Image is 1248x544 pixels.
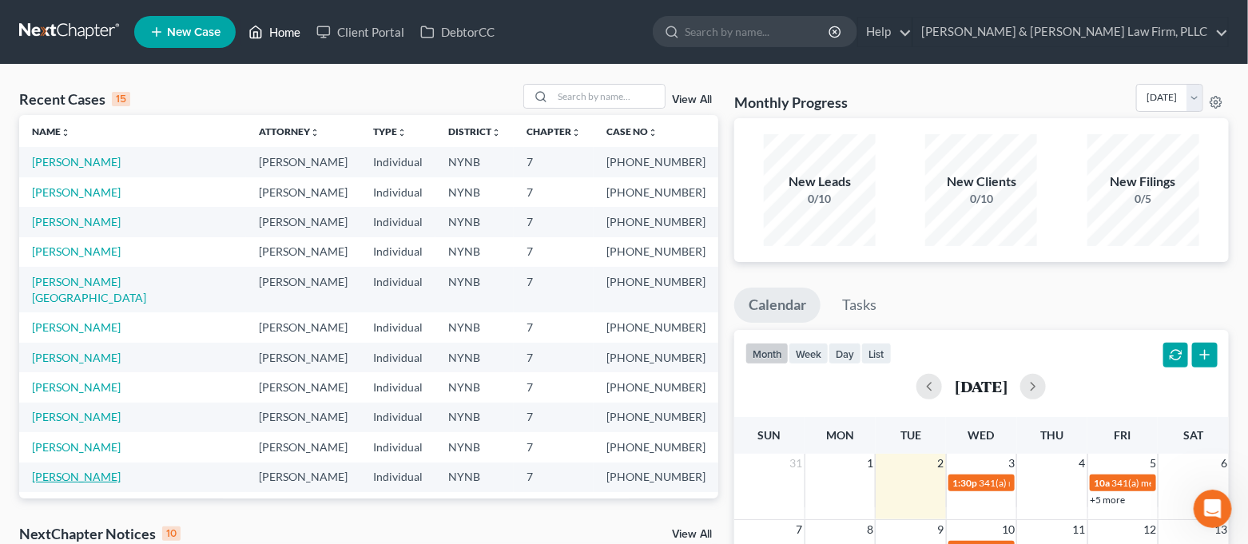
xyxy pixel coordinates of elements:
a: +5 more [1091,494,1126,506]
button: go back [10,6,41,37]
td: 7 [514,147,594,177]
button: Emoji picker [25,422,38,435]
td: Individual [360,372,435,402]
a: View All [672,529,712,540]
div: 0/5 [1087,191,1199,207]
a: [PERSON_NAME] [32,244,121,258]
input: Search by name... [685,17,831,46]
td: Individual [360,207,435,236]
a: [PERSON_NAME] & [PERSON_NAME] Law Firm, PLLC [913,18,1228,46]
td: NYNB [435,312,514,342]
h3: Monthly Progress [734,93,848,112]
span: 10 [1000,520,1016,539]
a: Districtunfold_more [448,125,501,137]
span: 9 [936,520,946,539]
div: Emma says… [13,125,307,360]
td: [PERSON_NAME] [246,463,360,492]
td: Individual [360,177,435,207]
td: [PERSON_NAME] [246,147,360,177]
span: 11 [1071,520,1087,539]
iframe: Intercom live chat [1194,490,1232,528]
td: [PHONE_NUMBER] [594,343,718,372]
a: Calendar [734,288,821,323]
td: Individual [360,312,435,342]
td: [PERSON_NAME] [246,492,360,522]
td: 7 [514,177,594,207]
a: View All [672,94,712,105]
td: [PHONE_NUMBER] [594,432,718,462]
td: NYNB [435,463,514,492]
td: 7 [514,312,594,342]
td: NYNB [435,432,514,462]
a: Help Center [26,253,216,282]
i: unfold_more [648,128,658,137]
button: month [745,343,789,364]
a: [PERSON_NAME] [32,380,121,394]
i: unfold_more [571,128,581,137]
span: 1 [865,454,875,473]
span: Thu [1040,428,1063,442]
td: [PERSON_NAME] [246,343,360,372]
span: 8 [865,520,875,539]
a: [PERSON_NAME] [32,470,121,483]
a: DebtorCC [412,18,503,46]
span: 6 [1219,454,1229,473]
span: 341(a) meeting for [PERSON_NAME] [980,477,1134,489]
div: We encourage you to use the to answer any questions and we will respond to any unanswered inquiri... [26,252,249,315]
td: NYNB [435,403,514,432]
div: In observance of[DATE],the NextChapter team will be out of office on[DATE]. Our team will be unav... [13,125,262,325]
td: [PERSON_NAME] [246,432,360,462]
button: week [789,343,829,364]
td: [PERSON_NAME] [246,177,360,207]
td: Individual [360,463,435,492]
td: Individual [360,403,435,432]
span: 7 [795,520,805,539]
span: 13 [1213,520,1229,539]
td: NYNB [435,237,514,267]
div: 15 [112,92,130,106]
td: 7 [514,492,594,522]
a: [PERSON_NAME] [32,215,121,228]
a: [PERSON_NAME][GEOGRAPHIC_DATA] [32,275,146,304]
span: 3 [1007,454,1016,473]
td: 7 [514,463,594,492]
td: [PERSON_NAME] [246,237,360,267]
td: [PHONE_NUMBER] [594,463,718,492]
span: Wed [968,428,995,442]
div: New Leads [764,173,876,191]
td: 7 [514,237,594,267]
td: [PHONE_NUMBER] [594,237,718,267]
button: day [829,343,861,364]
span: Fri [1115,428,1131,442]
div: New Clients [925,173,1037,191]
button: Home [250,6,280,37]
a: Attorneyunfold_more [259,125,320,137]
a: [PERSON_NAME] [32,440,121,454]
a: Home [240,18,308,46]
h1: [PERSON_NAME] [78,8,181,20]
a: Case Nounfold_more [606,125,658,137]
i: unfold_more [397,128,407,137]
td: 7 [514,372,594,402]
button: Gif picker [50,422,63,435]
td: [PHONE_NUMBER] [594,312,718,342]
span: 12 [1142,520,1158,539]
td: NYNB [435,492,514,522]
span: 5 [1148,454,1158,473]
div: New Filings [1087,173,1199,191]
a: Chapterunfold_more [527,125,581,137]
div: 10 [162,526,181,541]
td: 7 [514,207,594,236]
div: [PERSON_NAME] • 2h ago [26,328,151,338]
a: Help [858,18,912,46]
td: [PHONE_NUMBER] [594,372,718,402]
div: NextChapter Notices [19,524,181,543]
div: Close [280,6,309,35]
td: Individual [360,432,435,462]
span: 2 [936,454,946,473]
td: Individual [360,492,435,522]
td: [PERSON_NAME] [246,403,360,432]
img: Profile image for Emma [46,9,71,34]
div: Recent Cases [19,89,130,109]
td: [PERSON_NAME] [246,207,360,236]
